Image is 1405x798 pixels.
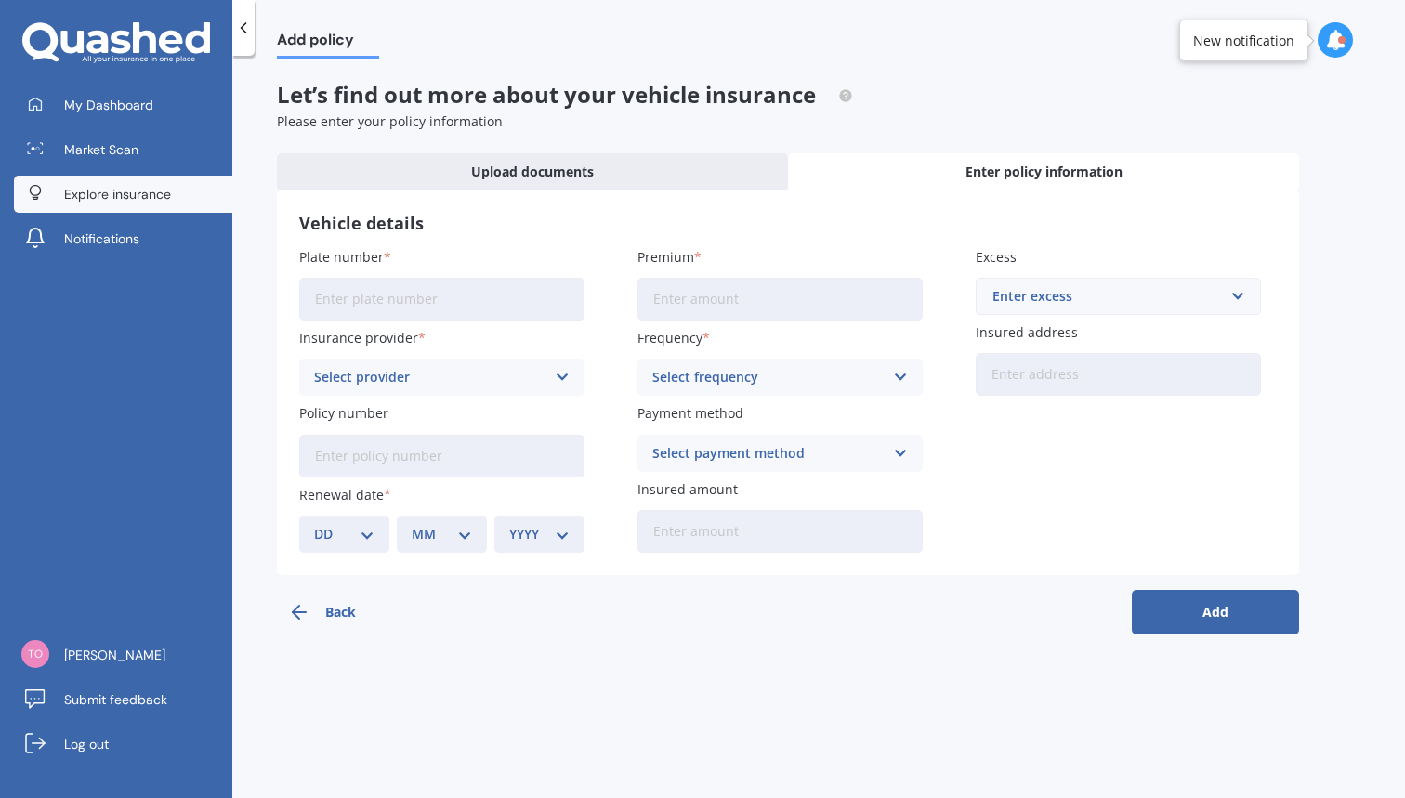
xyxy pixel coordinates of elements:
input: Enter amount [637,278,923,321]
span: Enter policy information [965,163,1123,181]
div: Select payment method [652,443,884,464]
span: Frequency [637,329,702,347]
span: Renewal date [299,486,384,504]
a: My Dashboard [14,86,232,124]
input: Enter plate number [299,278,584,321]
span: Insured address [976,323,1078,341]
input: Enter policy number [299,435,584,477]
a: Notifications [14,220,232,257]
span: Premium [637,248,694,266]
span: Market Scan [64,140,138,159]
span: Log out [64,735,109,753]
h3: Vehicle details [299,213,1277,234]
div: Select provider [314,367,545,387]
input: Enter amount [637,510,923,553]
div: Enter excess [992,286,1222,307]
span: Explore insurance [64,185,171,203]
a: Market Scan [14,131,232,168]
a: Explore insurance [14,176,232,213]
span: My Dashboard [64,96,153,114]
span: Insurance provider [299,329,418,347]
span: Add policy [277,31,379,56]
div: Select frequency [652,367,884,387]
div: New notification [1193,32,1294,50]
span: Payment method [637,405,743,423]
span: Submit feedback [64,690,167,709]
a: Submit feedback [14,681,232,718]
a: Log out [14,726,232,763]
span: Policy number [299,405,388,423]
span: Plate number [299,248,384,266]
span: [PERSON_NAME] [64,646,165,664]
input: Enter address [976,353,1261,396]
span: Upload documents [471,163,594,181]
button: Back [277,590,444,634]
span: Let’s find out more about your vehicle insurance [277,79,853,110]
span: Excess [976,248,1017,266]
a: [PERSON_NAME] [14,636,232,674]
span: Insured amount [637,480,738,498]
img: 1c0c991cec566ad1467dc838ea3fc525 [21,640,49,668]
button: Add [1132,590,1299,634]
span: Notifications [64,229,139,248]
span: Please enter your policy information [277,112,503,130]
